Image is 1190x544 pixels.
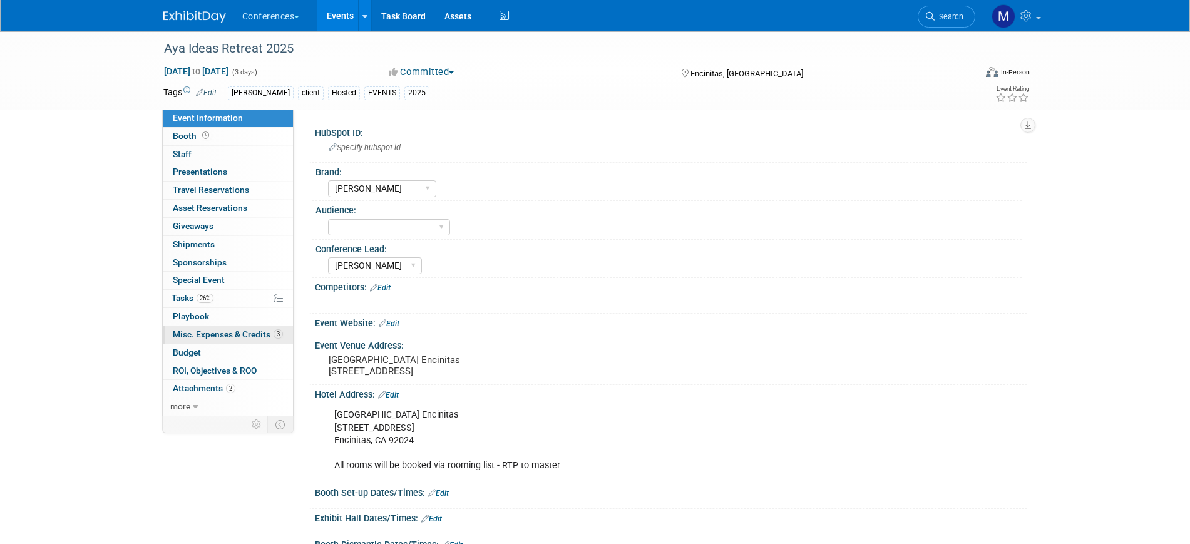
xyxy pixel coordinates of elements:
div: Conference Lead: [315,240,1022,255]
span: Specify hubspot id [329,143,401,152]
td: Personalize Event Tab Strip [246,416,268,433]
span: Search [935,12,963,21]
img: Marygrace LeGros [992,4,1015,28]
span: Tasks [172,293,213,303]
div: Hosted [328,86,360,100]
span: to [190,66,202,76]
span: Giveaways [173,221,213,231]
span: Presentations [173,167,227,177]
span: Booth [173,131,212,141]
span: Misc. Expenses & Credits [173,329,283,339]
a: more [163,398,293,416]
span: Sponsorships [173,257,227,267]
span: Encinitas, [GEOGRAPHIC_DATA] [690,69,803,78]
span: Event Information [173,113,243,123]
a: Asset Reservations [163,200,293,217]
span: Attachments [173,383,235,393]
a: Event Information [163,110,293,127]
a: Playbook [163,308,293,326]
span: more [170,401,190,411]
a: Presentations [163,163,293,181]
td: Tags [163,86,217,100]
span: (3 days) [231,68,257,76]
span: ROI, Objectives & ROO [173,366,257,376]
a: Search [918,6,975,28]
div: Event Venue Address: [315,336,1027,352]
a: Attachments2 [163,380,293,398]
a: Misc. Expenses & Credits3 [163,326,293,344]
div: Event Format [901,65,1030,84]
span: Special Event [173,275,225,285]
a: Edit [379,319,399,328]
a: Travel Reservations [163,182,293,199]
a: Sponsorships [163,254,293,272]
div: Brand: [315,163,1022,178]
img: Format-Inperson.png [986,67,998,77]
a: Tasks26% [163,290,293,307]
span: Budget [173,347,201,357]
div: 2025 [404,86,429,100]
a: Edit [196,88,217,97]
span: Asset Reservations [173,203,247,213]
div: HubSpot ID: [315,123,1027,139]
button: Committed [384,66,459,79]
span: 3 [274,329,283,339]
span: 26% [197,294,213,303]
div: Aya Ideas Retreat 2025 [160,38,957,60]
span: Travel Reservations [173,185,249,195]
a: Edit [370,284,391,292]
pre: [GEOGRAPHIC_DATA] Encinitas [STREET_ADDRESS] [329,354,598,377]
span: Staff [173,149,192,159]
span: 2 [226,384,235,393]
td: Toggle Event Tabs [267,416,293,433]
a: Shipments [163,236,293,254]
a: Special Event [163,272,293,289]
div: [PERSON_NAME] [228,86,294,100]
div: client [298,86,324,100]
a: Staff [163,146,293,163]
div: [GEOGRAPHIC_DATA] Encinitas [STREET_ADDRESS] Encinitas, CA 92024 All rooms will be booked via roo... [326,403,890,478]
a: Budget [163,344,293,362]
a: Edit [421,515,442,523]
div: Event Website: [315,314,1027,330]
span: Playbook [173,311,209,321]
span: [DATE] [DATE] [163,66,229,77]
a: Edit [378,391,399,399]
a: Edit [428,489,449,498]
div: EVENTS [364,86,400,100]
div: In-Person [1000,68,1030,77]
span: Shipments [173,239,215,249]
a: Booth [163,128,293,145]
div: Audience: [315,201,1022,217]
div: Exhibit Hall Dates/Times: [315,509,1027,525]
div: Competitors: [315,278,1027,294]
div: Hotel Address: [315,385,1027,401]
div: Booth Set-up Dates/Times: [315,483,1027,500]
a: ROI, Objectives & ROO [163,362,293,380]
div: Event Rating [995,86,1029,92]
span: Booth not reserved yet [200,131,212,140]
a: Giveaways [163,218,293,235]
img: ExhibitDay [163,11,226,23]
